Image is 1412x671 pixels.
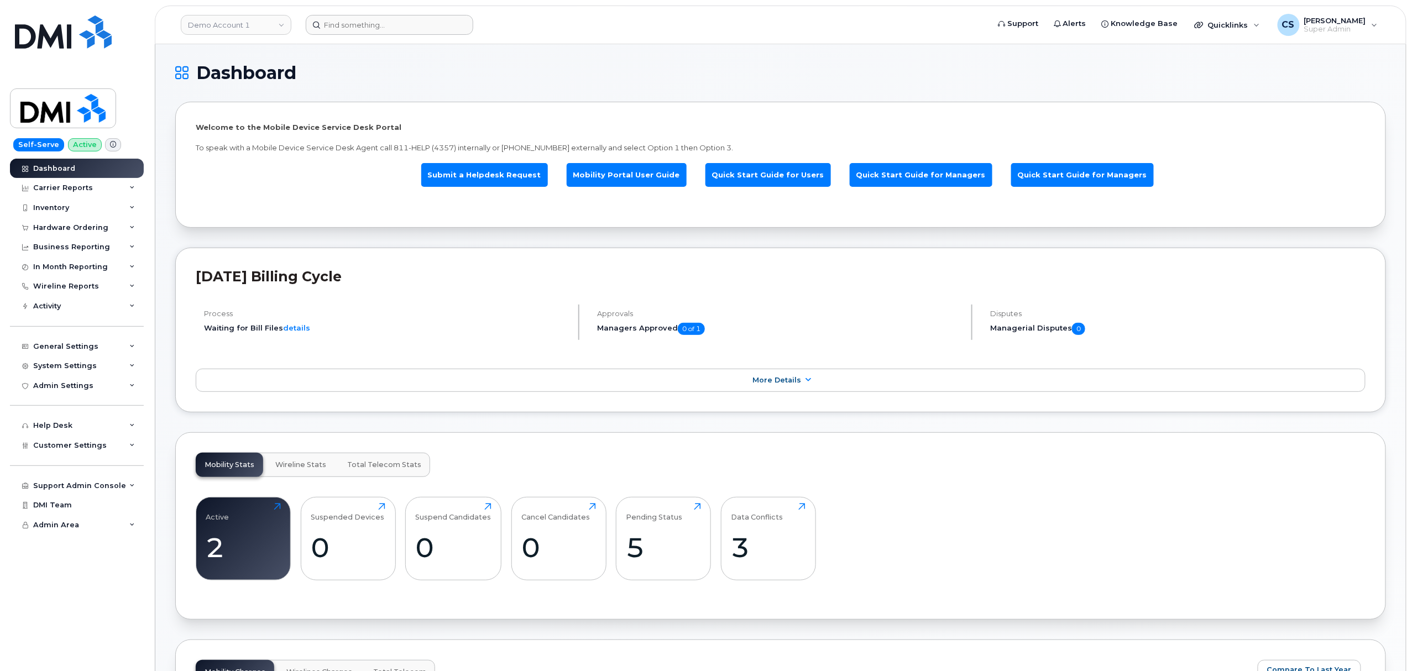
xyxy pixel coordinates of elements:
[421,163,548,187] a: Submit a Helpdesk Request
[311,503,385,574] a: Suspended Devices0
[597,310,962,318] h4: Approvals
[597,323,962,335] h5: Managers Approved
[752,376,801,384] span: More Details
[626,531,701,564] div: 5
[850,163,992,187] a: Quick Start Guide for Managers
[206,503,229,521] div: Active
[204,310,569,318] h4: Process
[196,65,296,81] span: Dashboard
[206,531,281,564] div: 2
[678,323,705,335] span: 0 of 1
[626,503,701,574] a: Pending Status5
[196,268,1366,285] h2: [DATE] Billing Cycle
[626,503,683,521] div: Pending Status
[521,503,590,521] div: Cancel Candidates
[731,531,806,564] div: 3
[990,310,1366,318] h4: Disputes
[196,143,1366,153] p: To speak with a Mobile Device Service Desk Agent call 811-HELP (4357) internally or [PHONE_NUMBER...
[311,503,384,521] div: Suspended Devices
[206,503,281,574] a: Active2
[416,531,491,564] div: 0
[567,163,687,187] a: Mobility Portal User Guide
[416,503,491,574] a: Suspend Candidates0
[416,503,491,521] div: Suspend Candidates
[347,460,421,469] span: Total Telecom Stats
[311,531,385,564] div: 0
[705,163,831,187] a: Quick Start Guide for Users
[731,503,783,521] div: Data Conflicts
[990,323,1366,335] h5: Managerial Disputes
[283,323,310,332] a: details
[731,503,806,574] a: Data Conflicts3
[275,460,326,469] span: Wireline Stats
[1072,323,1085,335] span: 0
[196,122,1366,133] p: Welcome to the Mobile Device Service Desk Portal
[204,323,569,333] li: Waiting for Bill Files
[1011,163,1154,187] a: Quick Start Guide for Managers
[521,531,596,564] div: 0
[521,503,596,574] a: Cancel Candidates0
